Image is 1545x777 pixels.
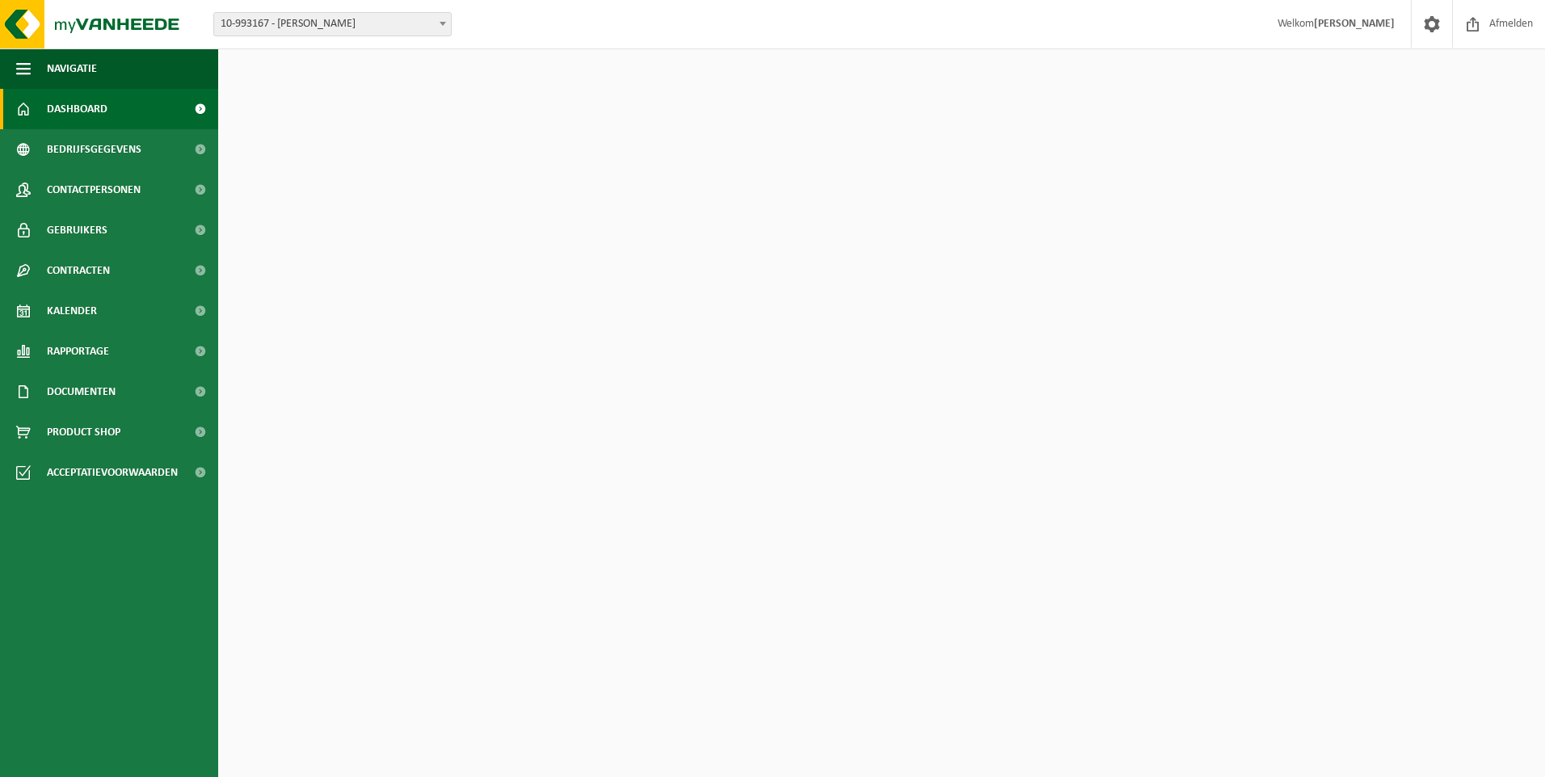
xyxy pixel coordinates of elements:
[47,372,116,412] span: Documenten
[47,331,109,372] span: Rapportage
[47,291,97,331] span: Kalender
[47,412,120,452] span: Product Shop
[214,13,451,36] span: 10-993167 - ROMBOUTS GUY - WUUSTWEZEL
[47,89,107,129] span: Dashboard
[1314,18,1395,30] strong: [PERSON_NAME]
[47,170,141,210] span: Contactpersonen
[47,452,178,493] span: Acceptatievoorwaarden
[47,129,141,170] span: Bedrijfsgegevens
[47,48,97,89] span: Navigatie
[213,12,452,36] span: 10-993167 - ROMBOUTS GUY - WUUSTWEZEL
[47,210,107,250] span: Gebruikers
[47,250,110,291] span: Contracten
